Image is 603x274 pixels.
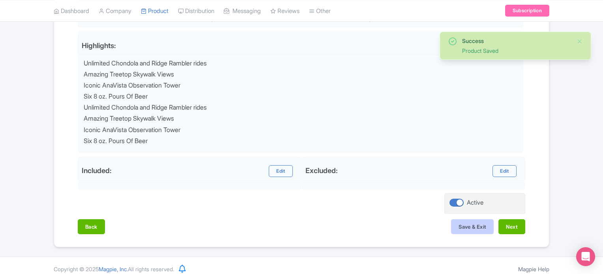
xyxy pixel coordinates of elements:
[467,198,483,207] div: Active
[84,104,519,111] div: Unlimited Chondola and Ridge Rambler rides
[49,265,179,273] div: Copyright © 2025 All rights reserved.
[518,266,549,272] a: Magpie Help
[84,127,519,134] div: Iconic AnaVista Observation Tower
[576,247,595,266] div: Open Intercom Messenger
[84,71,519,78] div: Amazing Treetop Skywalk Views
[505,5,549,17] a: Subscription
[462,47,570,55] div: Product Saved
[305,166,338,175] div: Excluded:
[577,37,583,46] button: Close
[99,266,128,272] span: Magpie, Inc.
[78,219,105,234] button: Back
[462,37,570,45] div: Success
[498,219,525,234] button: Next
[451,219,494,234] button: Save & Exit
[82,166,112,175] div: Included:
[84,60,519,67] div: Unlimited Chondola and Ridge Rambler rides
[84,93,519,100] div: Six 8 oz. Pours Of Beer
[269,165,292,177] a: Edit
[84,82,519,89] div: Iconic AnaVista Observation Tower
[84,115,519,122] div: Amazing Treetop Skywalk Views
[82,41,116,50] div: Highlights:
[493,165,516,177] a: Edit
[84,138,519,145] div: Six 8 oz. Pours Of Beer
